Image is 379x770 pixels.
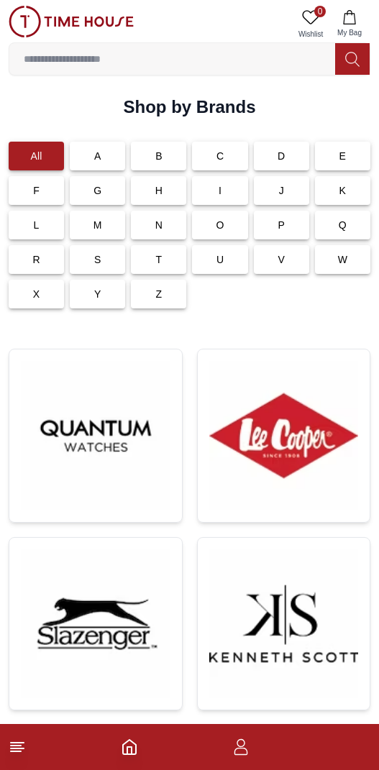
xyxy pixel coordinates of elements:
span: Wishlist [293,29,329,40]
p: D [278,149,285,163]
p: Y [94,287,101,301]
button: My Bag [329,6,370,42]
p: V [278,252,285,267]
p: T [156,252,163,267]
img: ... [9,6,134,37]
p: W [338,252,347,267]
p: M [93,218,102,232]
p: All [31,149,42,163]
img: ... [209,361,359,510]
p: P [278,218,285,232]
p: N [155,218,163,232]
p: H [155,183,163,198]
a: Home [121,738,138,756]
span: My Bag [332,27,367,38]
p: I [219,183,222,198]
p: Z [156,287,163,301]
p: X [33,287,40,301]
p: U [216,252,224,267]
p: A [94,149,101,163]
p: B [155,149,163,163]
img: ... [21,549,170,699]
h2: Shop by Brands [123,96,255,119]
p: G [93,183,101,198]
span: 0 [314,6,326,17]
p: R [32,252,40,267]
p: F [33,183,40,198]
p: O [216,218,224,232]
img: ... [21,361,170,510]
p: L [34,218,40,232]
p: J [279,183,284,198]
a: 0Wishlist [293,6,329,42]
p: C [216,149,224,163]
img: ... [209,549,359,699]
p: K [339,183,347,198]
p: E [339,149,347,163]
p: S [94,252,101,267]
p: Q [339,218,347,232]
